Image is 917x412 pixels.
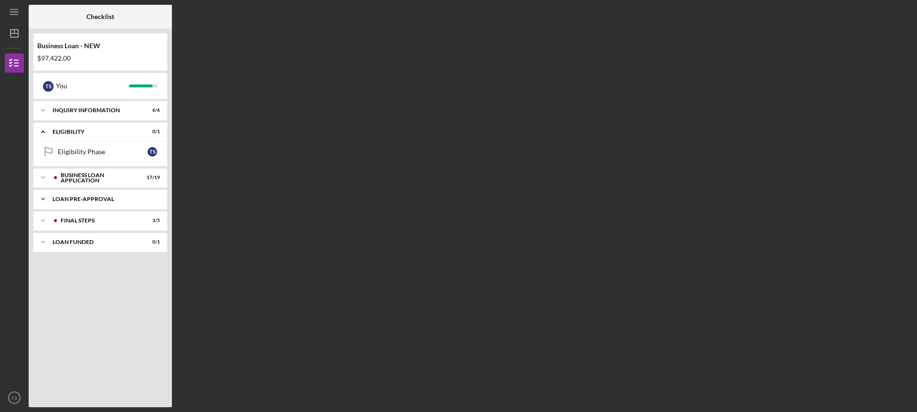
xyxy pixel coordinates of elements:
div: INQUIRY INFORMATION [53,107,136,113]
div: ELIGIBILITY [53,129,136,135]
div: Business Loan - NEW [37,42,163,50]
div: LOAN FUNDED [53,239,136,245]
div: 17 / 19 [143,175,160,180]
div: 3 / 5 [143,218,160,223]
div: 6 / 6 [143,107,160,113]
div: $97,422.00 [37,54,163,62]
div: 0 / 1 [143,239,160,245]
text: TS [11,395,17,401]
button: TS [5,388,24,407]
div: T S [43,81,53,92]
a: Eligibility PhaseTS [38,142,162,161]
div: You [56,78,129,94]
b: Checklist [86,13,114,21]
div: Eligibility Phase [58,148,148,156]
div: 0 / 1 [143,129,160,135]
div: BUSINESS LOAN APPLICATION [61,172,136,183]
div: LOAN PRE-APPROVAL [53,196,155,202]
div: FINAL STEPS [61,218,136,223]
div: T S [148,147,157,157]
